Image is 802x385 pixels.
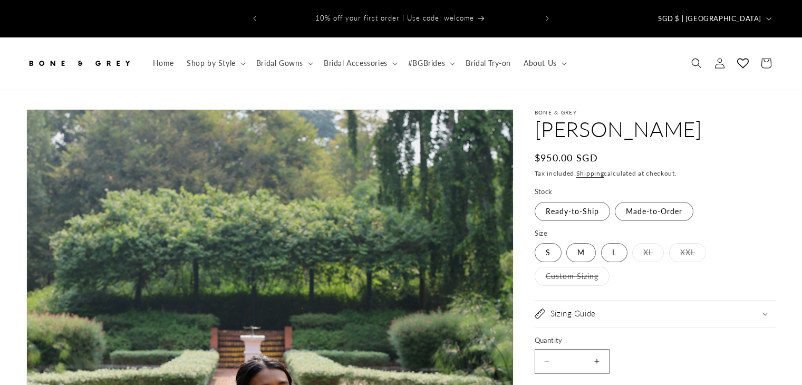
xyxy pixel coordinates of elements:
span: Bridal Try-on [466,59,511,68]
span: 10% off your first order | Use code: welcome [315,14,474,22]
span: Bridal Gowns [256,59,303,68]
span: SGD $ | [GEOGRAPHIC_DATA] [658,14,761,24]
label: M [566,243,596,262]
label: Made-to-Order [615,202,693,221]
label: L [601,243,627,262]
label: Custom Sizing [535,267,610,286]
summary: Search [685,52,708,75]
label: Ready-to-Ship [535,202,610,221]
span: About Us [524,59,557,68]
summary: About Us [517,52,571,74]
summary: Bridal Accessories [317,52,402,74]
summary: Sizing Guide [535,301,776,327]
label: XL [632,243,664,262]
summary: Shop by Style [180,52,250,74]
span: $950.00 SGD [535,151,598,165]
a: Bridal Try-on [459,52,517,74]
label: S [535,243,562,262]
div: Tax included. calculated at checkout. [535,168,776,179]
button: SGD $ | [GEOGRAPHIC_DATA] [652,8,776,28]
span: Home [153,59,174,68]
img: Bone and Grey Bridal [26,52,132,75]
label: XXL [669,243,706,262]
button: Next announcement [536,8,559,28]
legend: Size [535,228,549,239]
h2: Sizing Guide [550,309,596,319]
a: Home [147,52,180,74]
legend: Stock [535,187,554,197]
h1: [PERSON_NAME] [535,115,776,143]
label: Quantity [535,335,767,346]
summary: #BGBrides [402,52,459,74]
a: Bone and Grey Bridal [23,48,136,79]
button: Previous announcement [243,8,266,28]
span: Bridal Accessories [324,59,388,68]
span: Shop by Style [187,59,236,68]
span: #BGBrides [408,59,445,68]
a: Shipping [576,169,604,177]
summary: Bridal Gowns [250,52,317,74]
p: Bone & Grey [535,109,776,115]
